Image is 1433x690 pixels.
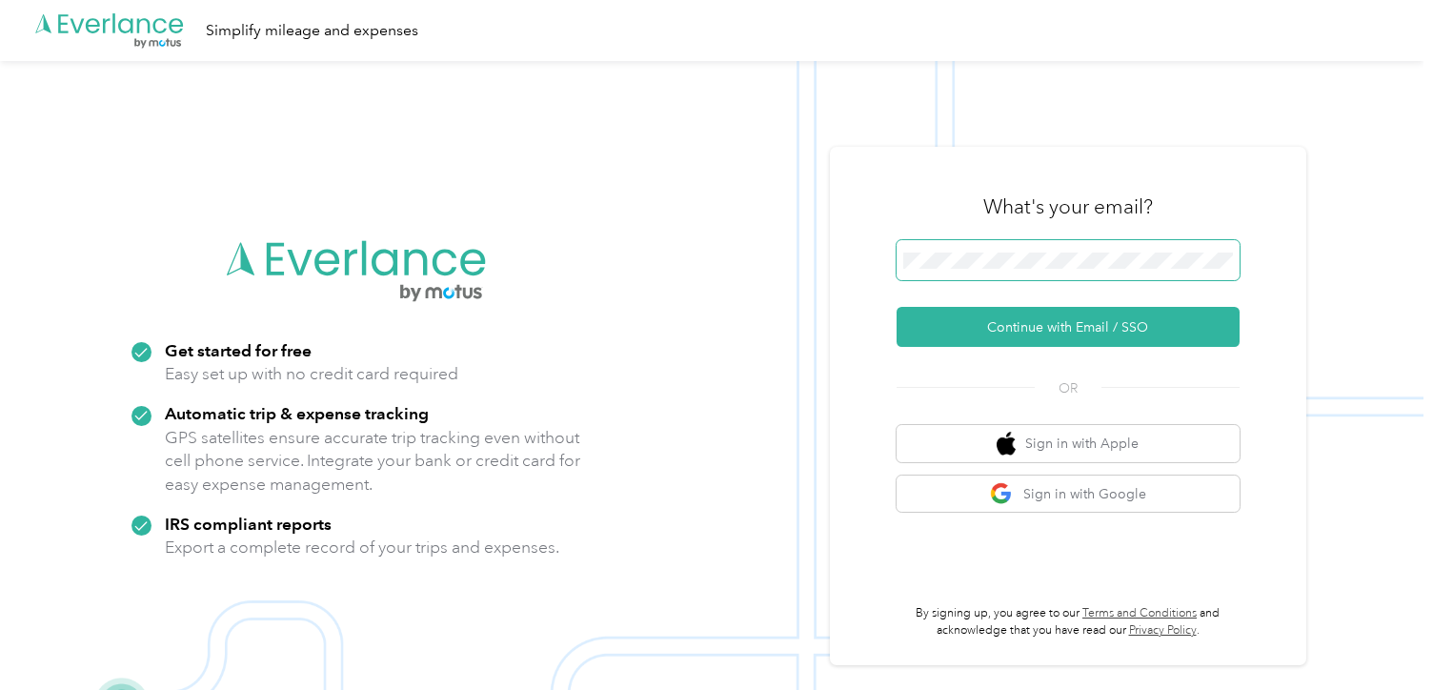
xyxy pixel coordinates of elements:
[897,476,1240,513] button: google logoSign in with Google
[990,482,1014,506] img: google logo
[1082,606,1197,620] a: Terms and Conditions
[165,340,312,360] strong: Get started for free
[997,432,1016,456] img: apple logo
[897,307,1240,347] button: Continue with Email / SSO
[165,426,581,497] p: GPS satellites ensure accurate trip tracking even without cell phone service. Integrate your bank...
[1035,378,1101,398] span: OR
[1129,623,1197,638] a: Privacy Policy
[165,514,332,534] strong: IRS compliant reports
[165,403,429,423] strong: Automatic trip & expense tracking
[897,425,1240,462] button: apple logoSign in with Apple
[165,362,458,386] p: Easy set up with no credit card required
[206,19,418,43] div: Simplify mileage and expenses
[983,193,1153,220] h3: What's your email?
[897,605,1240,639] p: By signing up, you agree to our and acknowledge that you have read our .
[165,536,559,559] p: Export a complete record of your trips and expenses.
